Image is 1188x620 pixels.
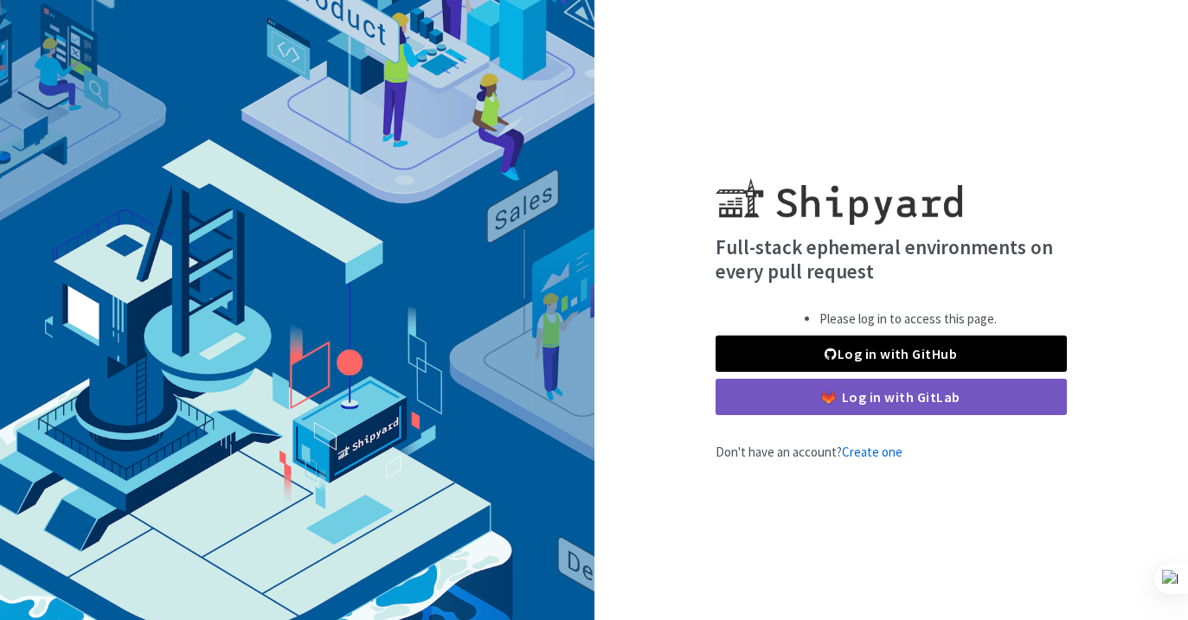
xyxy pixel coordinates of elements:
[819,310,997,329] li: Please log in to access this page.
[716,235,1067,283] h4: Full-stack ephemeral environments on every pull request
[842,444,902,460] a: Create one
[822,391,835,404] img: gitlab-color.svg
[716,157,962,225] img: Shipyard logo
[716,336,1067,372] a: Log in with GitHub
[716,379,1067,415] a: Log in with GitLab
[716,444,902,460] span: Don't have an account?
